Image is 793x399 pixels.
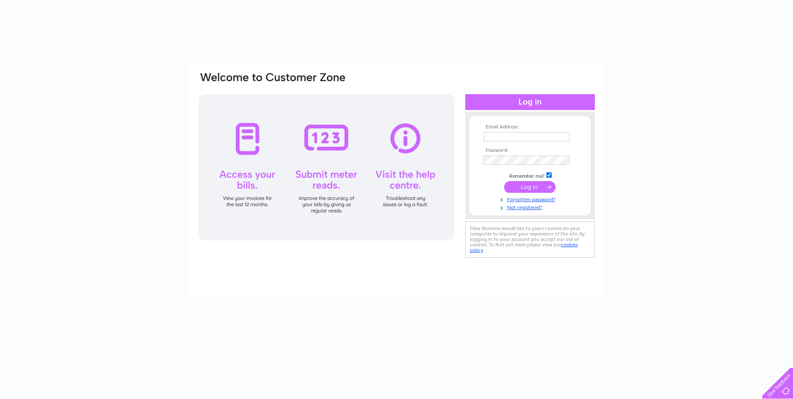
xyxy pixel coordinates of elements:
[470,242,578,253] a: cookies policy
[482,171,579,179] td: Remember me?
[465,221,595,258] div: Clear Business would like to place cookies on your computer to improve your experience of the sit...
[482,124,579,130] th: Email Address:
[504,181,556,193] input: Submit
[482,148,579,153] th: Password:
[484,203,579,211] a: Not registered?
[484,195,579,203] a: Forgotten password?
